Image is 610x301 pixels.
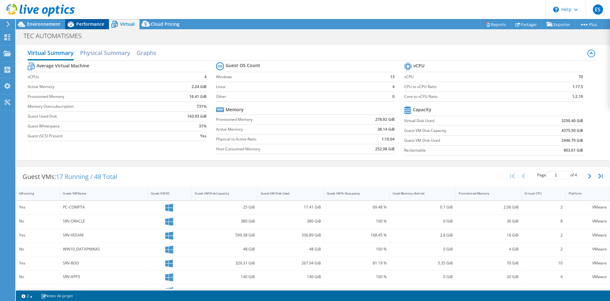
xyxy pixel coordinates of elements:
[327,273,387,280] div: 100 %
[28,93,164,100] label: Provisioned Memory
[393,218,453,225] div: 0 GiB
[195,191,247,195] div: Guest VM Disk Capacity
[19,232,57,239] div: Yes
[19,273,57,280] div: No
[375,146,395,152] b: 252.98 GiB
[63,260,145,267] div: SRV-BDD
[569,232,607,239] div: VMware
[575,172,577,178] span: 4
[19,287,57,294] div: Yes
[569,273,607,280] div: VMware
[261,218,321,225] div: 380 GiB
[195,232,255,239] div: 599.38 GiB
[137,46,156,59] h2: Graphs
[261,260,321,267] div: 267.94 GiB
[547,171,569,179] input: jump to page
[404,74,542,80] label: vCPU
[542,19,575,29] a: Exporter
[561,118,583,124] b: 3250.40 GiB
[327,246,387,253] div: 100 %
[553,7,559,12] svg: \n
[187,113,207,120] b: 143.93 GiB
[459,204,519,211] div: 2.06 GiB
[575,19,602,29] a: Plus
[525,191,555,195] div: Virtual CPU
[120,21,135,27] span: Virtual
[56,172,117,181] span: 17 Running / 48 Total
[195,204,255,211] div: 25 GiB
[392,84,395,90] b: 4
[28,113,164,120] label: Guest Used Disk
[390,74,395,80] b: 13
[561,137,583,144] b: 2446.79 GiB
[28,84,164,90] label: Active Memory
[28,46,74,60] h2: Virtual Summary
[204,74,207,80] b: 4
[226,106,244,113] b: Memory
[569,204,607,211] div: VMware
[261,232,321,239] div: 336.89 GiB
[393,191,445,195] div: Used Memory (Active)
[404,93,542,100] label: Core to vCPU Ratio
[459,287,519,294] div: 10 GiB
[569,287,607,294] div: VMware
[382,136,395,142] b: 1:10.04
[569,246,607,253] div: VMware
[561,127,583,134] b: 4375.50 GiB
[261,287,321,294] div: 958.41 GiB
[63,191,137,195] div: Guest VM Name
[27,21,60,27] span: Environnement
[404,147,525,154] label: Reclaimable
[21,32,91,39] h1: TEC AUTOMATISMES
[63,218,145,225] div: SRV-ORACLE
[480,19,511,29] a: Reports
[525,273,562,280] div: 4
[151,21,180,27] span: Cloud Pricing
[63,273,145,280] div: SRV-APP3
[63,204,145,211] div: PC-COMPTA
[393,232,453,239] div: 2.8 GiB
[404,84,542,90] label: CPU to vCPU Ratio
[593,4,603,15] span: ES
[404,137,525,144] label: Guest VM Disk Used
[459,273,519,280] div: 20 GiB
[195,260,255,267] div: 329.31 GiB
[199,123,207,129] b: 31%
[80,46,130,59] h2: Physical Summary
[261,273,321,280] div: 140 GiB
[393,246,453,253] div: 0 GiB
[63,232,145,239] div: SRV-VEEAM
[63,287,145,294] div: SRV-DATA
[459,260,519,267] div: 70 GiB
[525,246,562,253] div: 2
[327,287,387,294] div: 85.57 %
[525,260,562,267] div: 10
[579,74,583,80] b: 70
[16,167,124,187] div: Guest VMs:
[37,63,89,69] b: Average Virtual Machine
[261,246,321,253] div: 48 GiB
[525,204,562,211] div: 2
[327,260,387,267] div: 81.19 %
[327,191,379,195] div: Guest VM % Occupancy
[525,232,562,239] div: 2
[375,116,395,123] b: 278.92 GiB
[197,103,207,110] b: 731%
[216,74,378,80] label: Windows
[404,118,525,124] label: Virtual Disk Used
[216,126,343,133] label: Active Memory
[216,93,378,100] label: Other
[327,204,387,211] div: 69.48 %
[200,133,207,139] b: Yes
[569,218,607,225] div: VMware
[413,63,424,69] b: vCPU
[189,93,207,100] b: 16.41 GiB
[393,287,453,294] div: 1.41 GiB
[76,21,104,27] span: Performance
[28,123,164,129] label: Guest Whitespace
[63,246,145,253] div: WIN10_DATAPMIKAS
[564,147,583,154] b: 803.61 GiB
[216,116,343,123] label: Provisioned Memory
[195,273,255,280] div: 140 GiB
[572,93,583,100] b: 1:2.19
